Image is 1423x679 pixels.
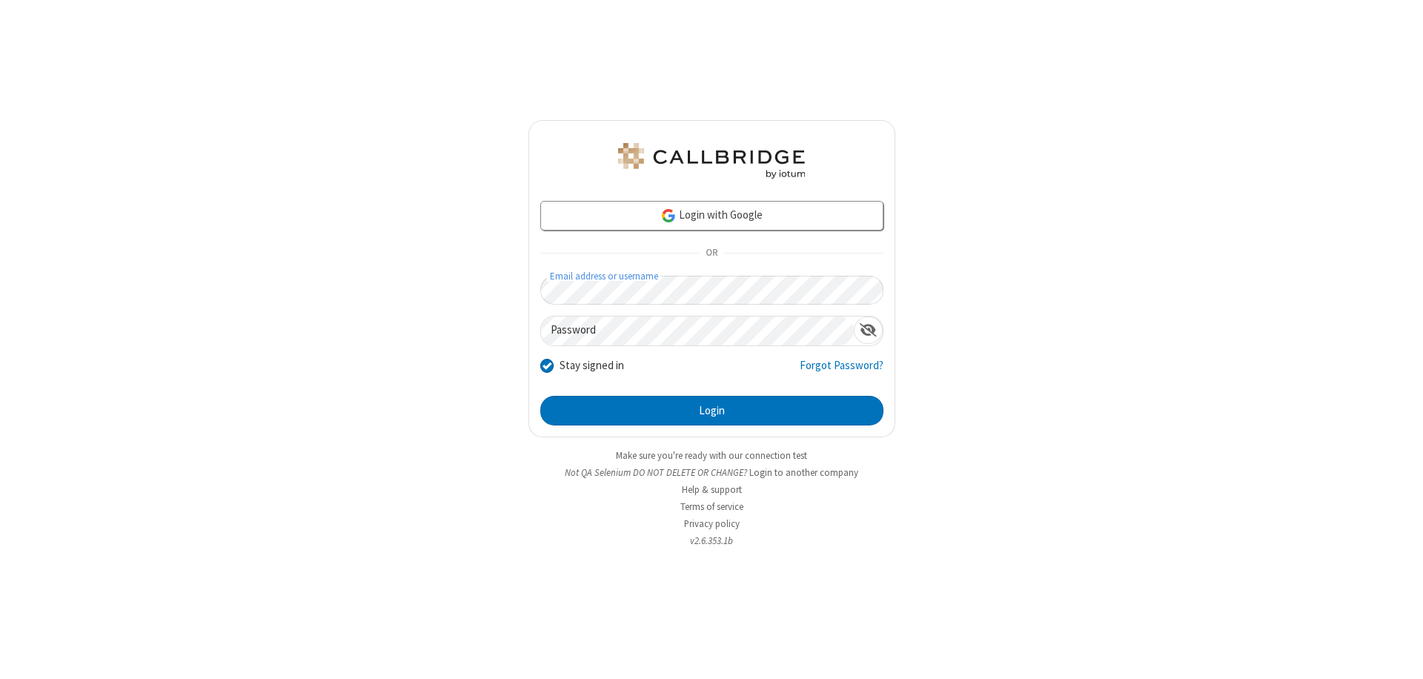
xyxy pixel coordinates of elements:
iframe: Chat [1386,640,1412,669]
button: Login to another company [749,466,858,480]
label: Stay signed in [560,357,624,374]
a: Terms of service [680,500,743,513]
a: Privacy policy [684,517,740,530]
a: Login with Google [540,201,883,231]
span: OR [700,243,723,264]
input: Password [541,317,854,345]
a: Make sure you're ready with our connection test [616,449,807,462]
div: Show password [854,317,883,344]
a: Forgot Password? [800,357,883,385]
li: v2.6.353.1b [528,534,895,548]
a: Help & support [682,483,742,496]
img: QA Selenium DO NOT DELETE OR CHANGE [615,143,808,179]
input: Email address or username [540,276,883,305]
button: Login [540,396,883,425]
img: google-icon.png [660,208,677,224]
li: Not QA Selenium DO NOT DELETE OR CHANGE? [528,466,895,480]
